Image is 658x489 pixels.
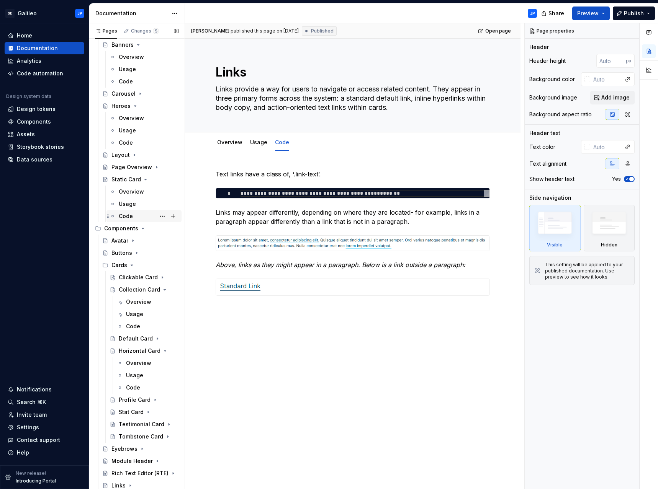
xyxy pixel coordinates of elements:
a: Overview [106,51,182,63]
a: Static Card [99,173,182,186]
a: Default Card [106,333,182,345]
p: Links may appear differently, depending on where they are located- for example, links in a paragr... [216,208,490,226]
div: Text alignment [529,160,566,168]
a: Overview [114,296,182,308]
a: Testimonial Card [106,418,182,430]
div: This setting will be applied to your published documentation. Use preview to see how it looks. [545,262,630,280]
div: Galileo [18,10,37,17]
div: Heroes [111,102,131,110]
div: Eyebrows [111,445,137,453]
div: Hidden [584,205,635,251]
p: px [626,58,632,64]
div: Overview [214,134,246,150]
a: Carousel [99,88,182,100]
a: Code [114,381,182,394]
div: Overview [119,188,144,196]
div: Code [272,134,292,150]
div: Profile Card [119,396,151,404]
input: Auto [590,72,621,86]
a: Assets [5,128,84,140]
div: Visible [529,205,581,251]
button: Publish [613,7,655,20]
a: Overview [217,139,242,145]
a: Horizontal Card [106,345,182,357]
div: Show header text [529,175,575,183]
a: Module Header [99,455,182,467]
div: Module Header [111,457,153,465]
div: Background aspect ratio [529,111,592,118]
a: Usage [106,124,182,137]
div: Rich Text Editor (RTE) [111,469,169,477]
a: Code automation [5,67,84,80]
a: Usage [106,198,182,210]
a: Open page [476,26,514,36]
div: Overview [119,53,144,61]
div: Text color [529,143,555,151]
div: Invite team [17,411,47,419]
img: 90e215c0-ce2c-4087-b524-7598c830a6c2.png [216,236,489,251]
div: Documentation [17,44,58,52]
div: Analytics [17,57,41,65]
div: Horizontal Card [119,347,160,355]
span: [PERSON_NAME] [191,28,229,34]
div: Usage [126,310,143,318]
input: Auto [596,54,626,68]
div: Code automation [17,70,63,77]
a: Code [106,137,182,149]
a: Overview [114,357,182,369]
div: Usage [126,372,143,379]
button: Add image [590,91,635,104]
a: Code [114,320,182,333]
a: Banners [99,39,182,51]
span: Publish [624,10,644,17]
span: Share [548,10,564,17]
div: Usage [119,65,136,73]
div: Data sources [17,156,52,163]
a: Rich Text Editor (RTE) [99,467,182,479]
div: Stat Card [119,408,144,416]
div: Usage [119,127,136,134]
div: Avatar [111,237,128,245]
span: Preview [577,10,599,17]
div: Buttons [111,249,132,257]
a: Usage [114,369,182,381]
a: Tombstone Card [106,430,182,443]
div: JP [77,10,82,16]
a: Page Overview [99,161,182,173]
div: Header [529,43,549,51]
img: 28c4caf5-66a5-4c42-98c7-7169a626af9b.png [216,279,265,295]
a: Code [275,139,289,145]
p: New release! [16,470,46,476]
a: Avatar [99,235,182,247]
div: Components [104,225,138,232]
div: Contact support [17,436,60,444]
div: Header text [529,129,560,137]
a: Heroes [99,100,182,112]
div: JP [530,10,535,16]
div: Design tokens [17,105,56,113]
div: Code [119,78,133,85]
a: Buttons [99,247,182,259]
a: Overview [106,112,182,124]
button: Search ⌘K [5,396,84,408]
input: Auto [590,140,621,154]
div: Hidden [601,242,617,248]
div: Code [126,384,140,391]
a: Code [106,75,182,88]
a: Design tokens [5,103,84,115]
a: Usage [114,308,182,320]
span: Published [311,28,334,34]
span: Add image [601,94,630,101]
a: Home [5,29,84,42]
div: Layout [111,151,130,159]
div: Overview [119,114,144,122]
div: Help [17,449,29,456]
div: Pages [95,28,117,34]
div: Header height [529,57,566,65]
span: Open page [485,28,511,34]
button: Preview [572,7,610,20]
div: SD [5,9,15,18]
textarea: Links [214,63,488,81]
a: Analytics [5,55,84,67]
div: published this page on [DATE] [231,28,299,34]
